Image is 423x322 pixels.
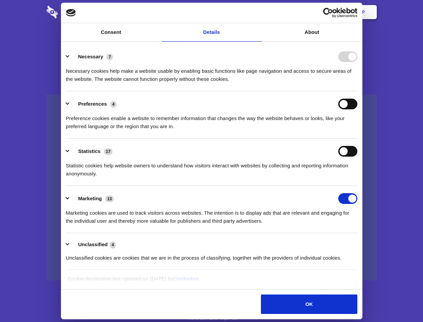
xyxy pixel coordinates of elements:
a: Usercentrics Cookiebot - opens in a new window [299,8,357,18]
label: Statistics [78,148,100,154]
span: 4 [110,101,117,108]
a: Pricing [197,2,226,22]
button: Preferences (4) [66,99,121,109]
div: Necessary cookies help make a website usable by enabling basic functions like page navigation and... [66,62,357,83]
a: Details [161,23,262,42]
h4: Auto-redaction of sensitive data, encrypted data sharing and self-destructing private chats. Shar... [47,61,377,83]
div: Statistic cookies help website owners to understand how visitors interact with websites by collec... [66,157,357,178]
button: OK [261,294,357,314]
div: Unclassified cookies are cookies that we are in the process of classifying, together with the pro... [66,249,357,262]
button: Statistics (17) [66,146,117,157]
div: Cookie declaration last updated on [DATE] by [63,275,360,288]
img: logo-wordmark-white-trans-d4663122ce5f474addd5e946df7df03e33cb6a1c49d2221995e7729f52c070b2.svg [47,6,104,18]
a: Wistia video thumbnail [47,95,377,281]
label: Marketing [78,196,102,201]
div: Preference cookies enable a website to remember information that changes the way the website beha... [66,109,357,130]
span: 13 [105,196,114,202]
a: About [262,23,362,42]
a: Cookiebot [173,276,199,281]
a: Login [304,2,333,22]
iframe: Drift Widget Chat Controller [390,288,415,314]
a: Consent [61,23,161,42]
span: 7 [107,54,113,60]
div: Marketing cookies are used to track visitors across websites. The intention is to display ads tha... [66,204,357,225]
h1: Eliminate Slack Data Loss. [47,30,377,54]
button: Necessary (7) [66,51,117,62]
a: Contact [272,2,302,22]
button: Unclassified (4) [66,240,120,249]
label: Necessary [78,54,103,59]
span: 17 [104,148,113,155]
img: logo [66,9,76,16]
label: Preferences [78,101,107,107]
button: Marketing (13) [66,193,118,204]
span: 4 [110,241,116,248]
